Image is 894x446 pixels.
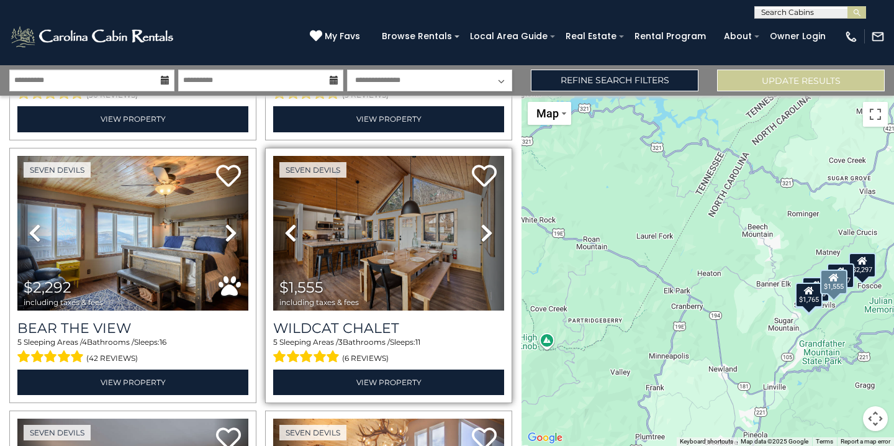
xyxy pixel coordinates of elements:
span: (6 reviews) [342,350,389,366]
a: View Property [17,370,248,395]
a: Terms (opens in new tab) [816,438,833,445]
img: thumbnail_163278296.jpeg [17,156,248,311]
a: View Property [273,106,504,132]
img: mail-regular-white.png [871,30,885,43]
a: Add to favorites [216,163,241,190]
a: View Property [273,370,504,395]
span: including taxes & fees [24,298,103,306]
a: Real Estate [559,27,623,46]
button: Change map style [528,102,571,125]
span: 4 [82,337,87,347]
a: About [718,27,758,46]
div: $1,555 [820,270,847,294]
button: Map camera controls [863,406,888,431]
a: Wildcat Chalet [273,320,504,337]
a: Seven Devils [24,162,91,178]
a: Seven Devils [279,425,346,440]
img: White-1-2.png [9,24,177,49]
a: Local Area Guide [464,27,554,46]
a: Owner Login [764,27,832,46]
span: (42 reviews) [86,350,138,366]
img: phone-regular-white.png [844,30,858,43]
span: Map data ©2025 Google [741,438,808,445]
a: Rental Program [628,27,712,46]
div: Sleeping Areas / Bathrooms / Sleeps: [273,337,504,366]
span: 16 [160,337,166,347]
div: $1,765 [795,283,823,307]
div: $1,910 [802,277,829,302]
span: 5 [17,337,22,347]
div: Sleeping Areas / Bathrooms / Sleeps: [17,337,248,366]
a: Browse Rentals [376,27,458,46]
span: including taxes & fees [279,298,359,306]
span: My Favs [325,30,360,43]
a: Refine Search Filters [531,70,698,91]
a: Seven Devils [24,425,91,440]
span: $1,555 [279,278,323,296]
a: Report a map error [841,438,890,445]
a: Seven Devils [279,162,346,178]
a: Open this area in Google Maps (opens a new window) [525,430,566,446]
a: My Favs [310,30,363,43]
span: 11 [415,337,420,347]
div: $2,297 [849,253,876,278]
img: Google [525,430,566,446]
button: Toggle fullscreen view [863,102,888,127]
span: 5 [273,337,278,347]
span: $2,292 [24,278,71,296]
a: Bear The View [17,320,248,337]
div: $1,267 [827,263,854,288]
span: Map [536,107,559,120]
button: Update Results [717,70,885,91]
span: 3 [338,337,343,347]
button: Keyboard shortcuts [680,437,733,446]
a: View Property [17,106,248,132]
img: thumbnail_163314410.jpeg [273,156,504,311]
